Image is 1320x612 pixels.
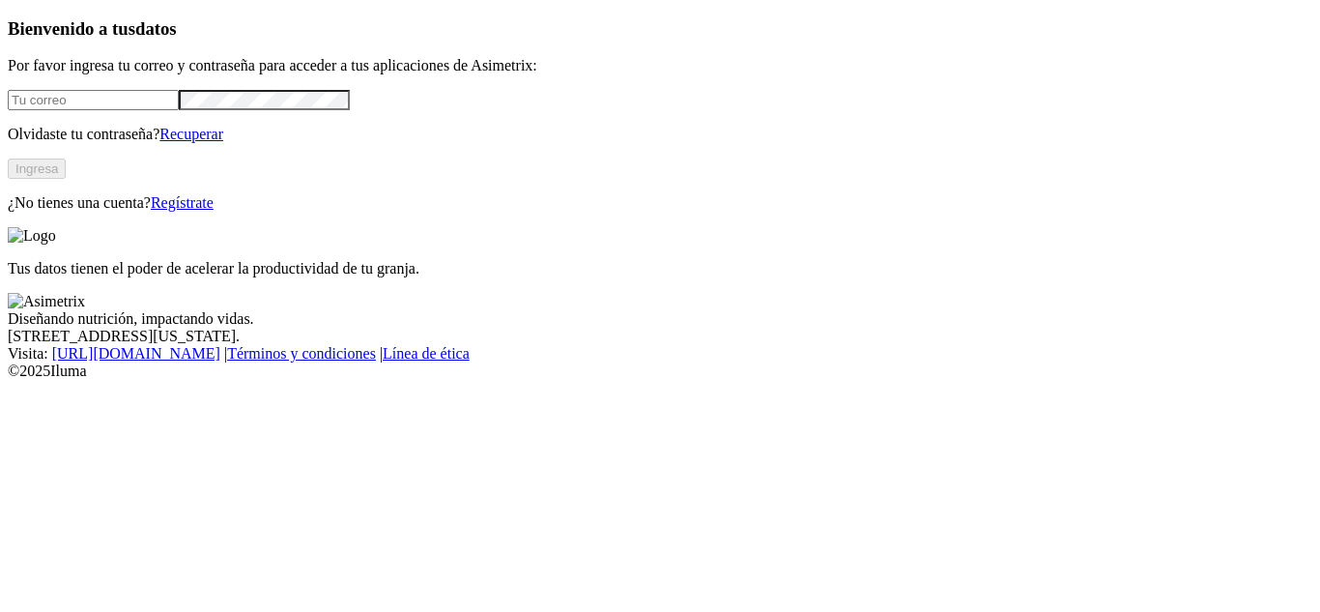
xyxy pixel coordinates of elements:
input: Tu correo [8,90,179,110]
a: Regístrate [151,194,214,211]
div: [STREET_ADDRESS][US_STATE]. [8,328,1312,345]
p: Olvidaste tu contraseña? [8,126,1312,143]
a: Recuperar [159,126,223,142]
div: Diseñando nutrición, impactando vidas. [8,310,1312,328]
p: Tus datos tienen el poder de acelerar la productividad de tu granja. [8,260,1312,277]
button: Ingresa [8,159,66,179]
a: Línea de ética [383,345,470,362]
div: © 2025 Iluma [8,363,1312,380]
span: datos [135,18,177,39]
div: Visita : | | [8,345,1312,363]
p: ¿No tienes una cuenta? [8,194,1312,212]
a: [URL][DOMAIN_NAME] [52,345,220,362]
h3: Bienvenido a tus [8,18,1312,40]
img: Logo [8,227,56,245]
a: Términos y condiciones [227,345,376,362]
img: Asimetrix [8,293,85,310]
p: Por favor ingresa tu correo y contraseña para acceder a tus aplicaciones de Asimetrix: [8,57,1312,74]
